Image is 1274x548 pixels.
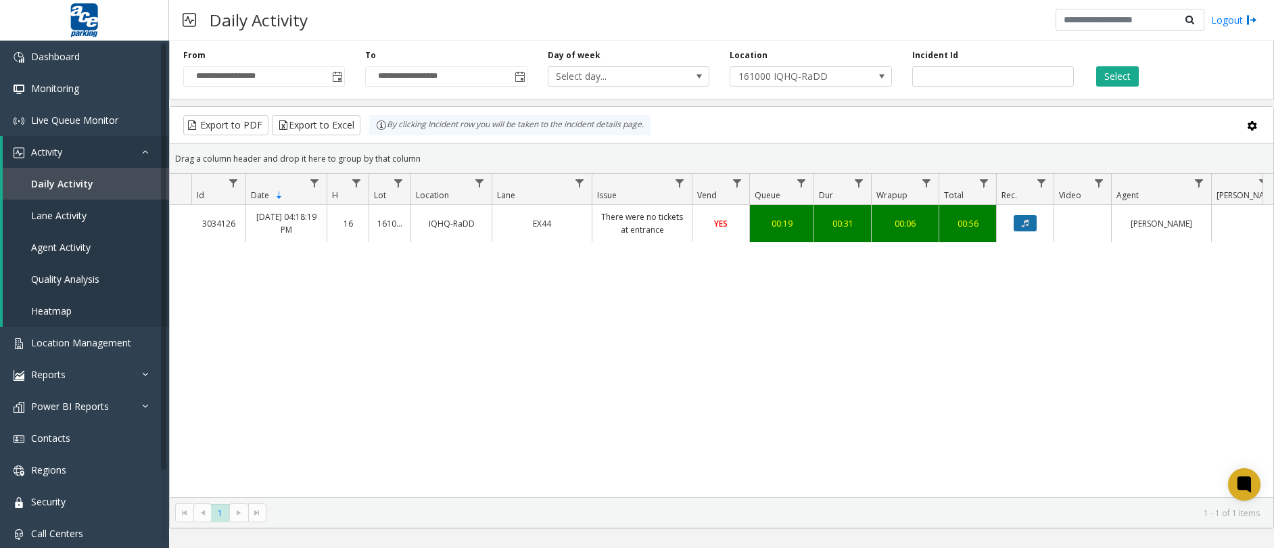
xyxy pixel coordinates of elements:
span: 161000 IQHQ-RaDD [730,67,859,86]
div: By clicking Incident row you will be taken to the incident details page. [369,115,651,135]
a: Lot Filter Menu [390,174,408,192]
a: Issue Filter Menu [671,174,689,192]
a: YES [701,217,741,230]
a: [DATE] 04:18:19 PM [254,210,318,236]
a: Video Filter Menu [1090,174,1108,192]
span: Security [31,495,66,508]
label: From [183,49,206,62]
span: Location [416,189,449,201]
span: H [332,189,338,201]
span: Lane Activity [31,209,87,222]
label: Day of week [548,49,600,62]
span: Call Centers [31,527,83,540]
h3: Daily Activity [203,3,314,37]
a: Agent Activity [3,231,169,263]
span: Video [1059,189,1081,201]
img: 'icon' [14,116,24,127]
span: Reports [31,368,66,381]
a: Total Filter Menu [975,174,993,192]
a: Heatmap [3,295,169,327]
a: Agent Filter Menu [1190,174,1208,192]
span: Contacts [31,432,70,444]
span: Dashboard [31,50,80,63]
span: Id [197,189,204,201]
a: Lane Activity [3,200,169,231]
span: Total [944,189,964,201]
img: 'icon' [14,147,24,158]
span: Power BI Reports [31,400,109,413]
span: Dur [819,189,833,201]
img: 'icon' [14,52,24,63]
button: Export to PDF [183,115,268,135]
img: infoIcon.svg [376,120,387,131]
a: Location Filter Menu [471,174,489,192]
a: Vend Filter Menu [728,174,747,192]
span: Agent Activity [31,241,91,254]
a: 16 [335,217,360,230]
img: logout [1246,13,1257,27]
label: Incident Id [912,49,958,62]
span: Toggle popup [512,67,527,86]
span: Monitoring [31,82,79,95]
label: Location [730,49,768,62]
img: 'icon' [14,84,24,95]
a: [PERSON_NAME] [1120,217,1203,230]
span: Queue [755,189,780,201]
span: Heatmap [31,304,72,317]
button: Select [1096,66,1139,87]
span: Issue [597,189,617,201]
img: 'icon' [14,370,24,381]
span: Vend [697,189,717,201]
span: Regions [31,463,66,476]
span: Location Management [31,336,131,349]
div: 00:56 [947,217,988,230]
a: H Filter Menu [348,174,366,192]
img: 'icon' [14,402,24,413]
a: Wrapup Filter Menu [918,174,936,192]
span: Lane [497,189,515,201]
a: 00:31 [822,217,863,230]
img: 'icon' [14,465,24,476]
span: Quality Analysis [31,273,99,286]
span: Lot [374,189,386,201]
a: Quality Analysis [3,263,169,295]
img: pageIcon [183,3,196,37]
span: Toggle popup [329,67,344,86]
a: EX44 [500,217,584,230]
a: IQHQ-RaDD [419,217,483,230]
span: Select day... [548,67,677,86]
div: Data table [170,174,1273,497]
img: 'icon' [14,497,24,508]
img: 'icon' [14,529,24,540]
a: Daily Activity [3,168,169,200]
span: Page 1 [211,504,229,522]
a: 00:19 [758,217,805,230]
img: 'icon' [14,338,24,349]
a: Parker Filter Menu [1254,174,1273,192]
a: 00:06 [880,217,930,230]
a: Lane Filter Menu [571,174,589,192]
div: Drag a column header and drop it here to group by that column [170,147,1273,170]
a: There were no tickets at entrance [600,210,684,236]
a: Queue Filter Menu [793,174,811,192]
span: Wrapup [876,189,907,201]
a: Id Filter Menu [225,174,243,192]
span: YES [714,218,728,229]
img: 'icon' [14,434,24,444]
span: Sortable [274,190,285,201]
a: Date Filter Menu [306,174,324,192]
a: 3034126 [199,217,237,230]
span: Live Queue Monitor [31,114,118,127]
span: Rec. [1001,189,1017,201]
span: Agent [1116,189,1139,201]
a: Rec. Filter Menu [1033,174,1051,192]
a: 161000 [377,217,402,230]
a: Activity [3,136,169,168]
button: Export to Excel [272,115,360,135]
a: Logout [1211,13,1257,27]
label: To [365,49,376,62]
kendo-pager-info: 1 - 1 of 1 items [275,507,1260,519]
